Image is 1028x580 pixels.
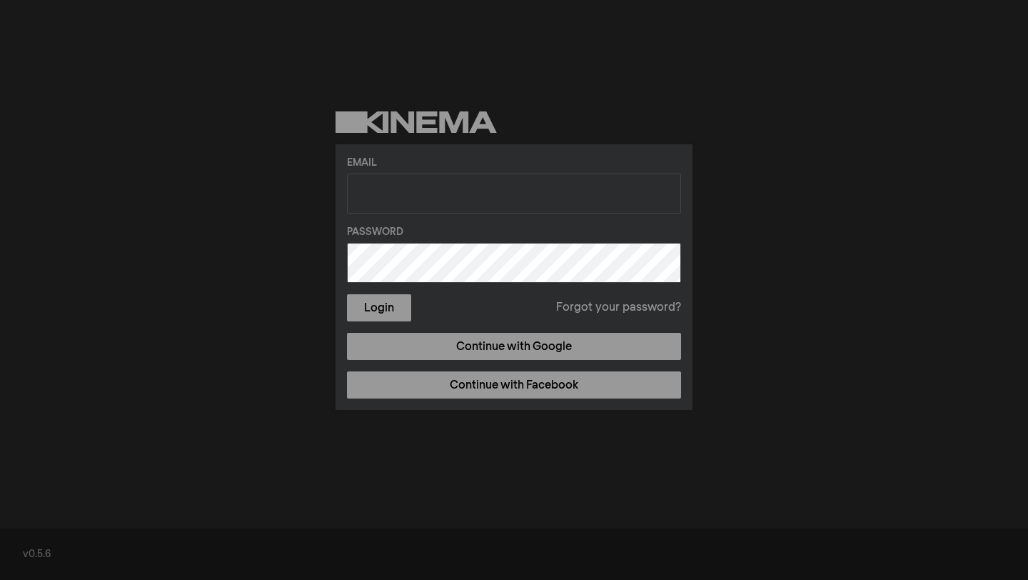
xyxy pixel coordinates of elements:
[347,294,411,321] button: Login
[347,371,681,399] a: Continue with Facebook
[23,547,1005,562] div: v0.5.6
[347,225,681,240] label: Password
[347,156,681,171] label: Email
[347,333,681,360] a: Continue with Google
[556,299,681,316] a: Forgot your password?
